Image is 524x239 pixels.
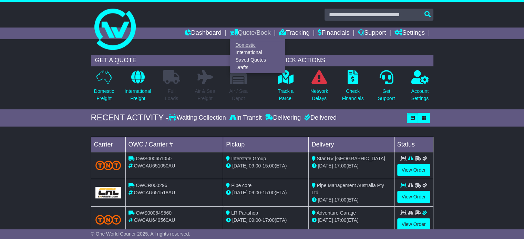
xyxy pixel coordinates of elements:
a: Drafts [230,64,285,71]
div: Waiting Collection [168,114,227,122]
a: Domestic [230,41,285,49]
a: Saved Quotes [230,56,285,64]
a: DomesticFreight [94,70,114,106]
td: Pickup [223,137,309,152]
a: International [230,49,285,56]
span: Pipe core [231,183,251,188]
p: Air & Sea Freight [195,88,215,102]
div: - (ETA) [226,162,306,170]
span: OWCAU651518AU [134,190,175,195]
div: - (ETA) [226,217,306,224]
div: RECENT ACTIVITY - [91,113,169,123]
span: 09:00 [249,163,261,169]
p: Account Settings [411,88,429,102]
span: [DATE] [318,217,333,223]
span: 15:00 [263,163,275,169]
div: (ETA) [311,217,391,224]
div: GET A QUOTE [91,55,252,66]
a: Dashboard [185,28,222,39]
div: Delivered [302,114,337,122]
div: (ETA) [311,162,391,170]
a: Settings [394,28,425,39]
span: [DATE] [232,190,247,195]
span: OWS000651050 [136,156,172,161]
a: View Order [397,218,430,230]
span: © One World Courier 2025. All rights reserved. [91,231,191,237]
img: TNT_Domestic.png [95,215,121,224]
span: [DATE] [232,163,247,169]
a: View Order [397,164,430,176]
div: - (ETA) [226,189,306,196]
a: GetSupport [378,70,395,106]
a: CheckFinancials [342,70,364,106]
p: Network Delays [310,88,328,102]
span: OWCAU651050AU [134,163,175,169]
span: OWCAU649560AU [134,217,175,223]
a: AccountSettings [411,70,429,106]
span: LR Partshop [231,210,258,216]
span: 17:00 [334,217,346,223]
span: 17:00 [334,163,346,169]
span: [DATE] [318,197,333,203]
span: [DATE] [232,217,247,223]
td: Delivery [309,137,394,152]
td: Status [394,137,433,152]
p: International Freight [124,88,151,102]
p: Check Financials [342,88,364,102]
span: 15:00 [263,190,275,195]
p: Domestic Freight [94,88,114,102]
div: Delivering [264,114,302,122]
a: View Order [397,191,430,203]
a: Track aParcel [277,70,294,106]
a: Tracking [279,28,309,39]
span: 17:00 [334,197,346,203]
p: Air / Sea Depot [229,88,248,102]
img: GetCarrierServiceLogo [95,187,121,198]
td: OWC / Carrier # [125,137,223,152]
span: 09:00 [249,217,261,223]
a: Support [358,28,386,39]
a: InternationalFreight [124,70,151,106]
img: TNT_Domestic.png [95,161,121,170]
span: Star RV [GEOGRAPHIC_DATA] [317,156,385,161]
a: Financials [318,28,349,39]
span: 17:00 [263,217,275,223]
span: OWS000649560 [136,210,172,216]
span: OWCR000296 [136,183,167,188]
span: 09:00 [249,190,261,195]
span: Adventure Garage [317,210,356,216]
span: [DATE] [318,163,333,169]
td: Carrier [91,137,125,152]
span: Pipe Management Australia Pty Ltd [311,183,384,195]
div: Quote/Book [230,39,285,73]
a: Quote/Book [230,28,270,39]
div: (ETA) [311,196,391,204]
div: QUICK ACTIONS [273,55,433,66]
span: Interstate Group [231,156,266,161]
p: Full Loads [163,88,180,102]
a: NetworkDelays [310,70,328,106]
div: In Transit [228,114,264,122]
p: Track a Parcel [278,88,294,102]
p: Get Support [378,88,395,102]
